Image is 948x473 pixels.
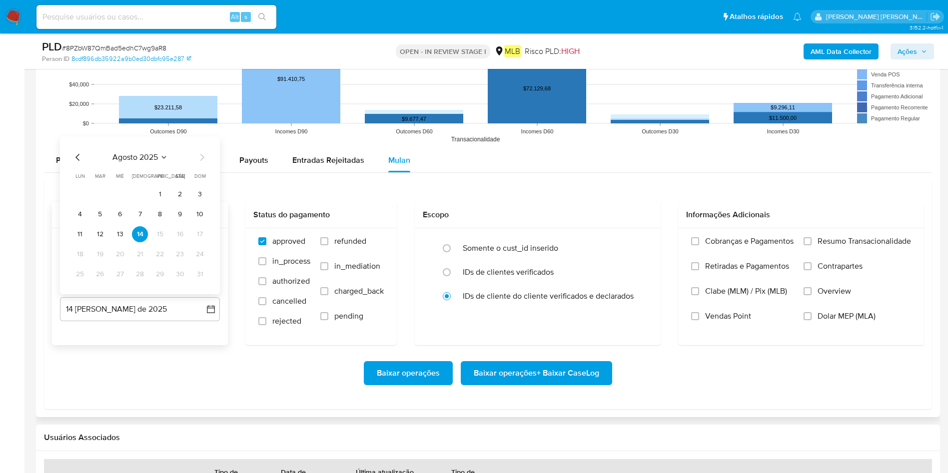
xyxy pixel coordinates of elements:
span: Alt [231,12,239,21]
span: Risco PLD: [525,46,580,57]
b: AML Data Collector [811,43,872,59]
p: OPEN - IN REVIEW STAGE I [396,44,490,58]
span: 3.152.2-hotfix-1 [910,23,943,31]
a: 8cdf896db35922a9b0ed30dbfc95e287 [71,54,191,63]
b: Person ID [42,54,69,63]
button: search-icon [252,10,272,24]
p: juliane.miranda@mercadolivre.com [826,12,927,21]
h2: Usuários Associados [44,433,932,443]
input: Pesquise usuários ou casos... [36,10,276,23]
span: Ações [898,43,917,59]
button: Ações [891,43,934,59]
a: Sair [930,11,941,22]
a: Notificações [793,12,802,21]
span: # 8PZbW87QmBad5edhC7wg9aR8 [62,43,166,53]
span: HIGH [561,45,580,57]
em: MLB [504,45,521,57]
b: PLD [42,38,62,54]
button: AML Data Collector [804,43,879,59]
span: s [244,12,247,21]
span: Atalhos rápidos [730,11,783,22]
